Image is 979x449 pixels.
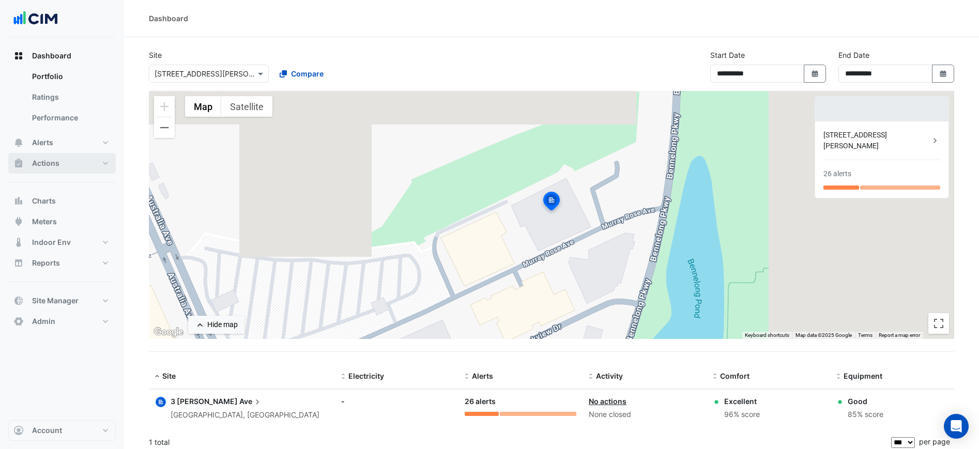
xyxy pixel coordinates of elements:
[939,69,948,78] fa-icon: Select Date
[8,420,116,441] button: Account
[32,137,53,148] span: Alerts
[724,396,760,407] div: Excellent
[32,158,59,168] span: Actions
[13,137,24,148] app-icon: Alerts
[13,51,24,61] app-icon: Dashboard
[32,237,71,247] span: Indoor Env
[188,316,244,334] button: Hide map
[13,216,24,227] app-icon: Meters
[32,51,71,61] span: Dashboard
[8,153,116,174] button: Actions
[8,45,116,66] button: Dashboard
[13,258,24,268] app-icon: Reports
[12,8,59,29] img: Company Logo
[151,326,186,339] a: Open this area in Google Maps (opens a new window)
[341,396,453,407] div: -
[171,409,319,421] div: [GEOGRAPHIC_DATA], [GEOGRAPHIC_DATA]
[221,96,272,117] button: Show satellite imagery
[13,196,24,206] app-icon: Charts
[24,66,116,87] a: Portfolio
[8,290,116,311] button: Site Manager
[32,258,60,268] span: Reports
[8,232,116,253] button: Indoor Env
[720,371,749,380] span: Comfort
[879,332,920,338] a: Report a map error
[796,332,852,338] span: Map data ©2025 Google
[13,316,24,327] app-icon: Admin
[239,396,263,407] span: Ave
[154,117,175,138] button: Zoom out
[928,313,949,334] button: Toggle fullscreen view
[848,409,883,421] div: 85% score
[32,216,57,227] span: Meters
[823,168,851,179] div: 26 alerts
[24,87,116,107] a: Ratings
[710,50,745,60] label: Start Date
[8,211,116,232] button: Meters
[8,132,116,153] button: Alerts
[273,65,330,83] button: Compare
[8,66,116,132] div: Dashboard
[823,130,930,151] div: [STREET_ADDRESS][PERSON_NAME]
[154,96,175,117] button: Zoom in
[185,96,221,117] button: Show street map
[919,437,950,446] span: per page
[745,332,789,339] button: Keyboard shortcuts
[589,397,626,406] a: No actions
[13,296,24,306] app-icon: Site Manager
[149,13,188,24] div: Dashboard
[858,332,873,338] a: Terms (opens in new tab)
[32,425,62,436] span: Account
[24,107,116,128] a: Performance
[13,237,24,247] app-icon: Indoor Env
[151,326,186,339] img: Google
[149,50,162,60] label: Site
[348,371,384,380] span: Electricity
[838,50,869,60] label: End Date
[8,311,116,332] button: Admin
[171,397,238,406] span: 3 [PERSON_NAME]
[589,409,700,421] div: None closed
[596,371,623,380] span: Activity
[844,371,882,380] span: Equipment
[32,316,55,327] span: Admin
[291,68,324,79] span: Compare
[848,396,883,407] div: Good
[724,409,760,421] div: 96% score
[472,371,493,380] span: Alerts
[465,396,576,408] div: 26 alerts
[13,158,24,168] app-icon: Actions
[32,196,56,206] span: Charts
[162,371,176,380] span: Site
[810,69,820,78] fa-icon: Select Date
[8,253,116,273] button: Reports
[8,191,116,211] button: Charts
[540,190,563,215] img: site-pin-selected.svg
[32,296,79,306] span: Site Manager
[207,319,238,330] div: Hide map
[944,414,969,439] div: Open Intercom Messenger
